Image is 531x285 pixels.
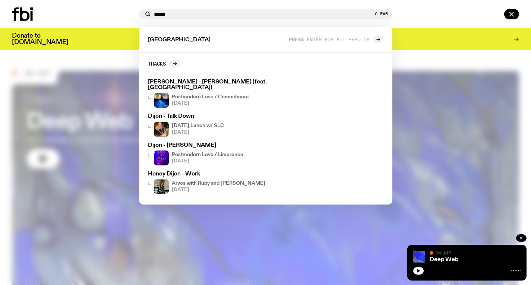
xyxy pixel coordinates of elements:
[148,60,180,67] a: Tracks
[148,143,285,148] h3: Dijon - [PERSON_NAME]
[172,181,265,186] h4: Arvos with Ruby and [PERSON_NAME]
[172,130,224,135] span: [DATE]
[148,37,211,43] span: [GEOGRAPHIC_DATA]
[172,95,249,99] h4: Postmodern Love / Commitment
[12,33,68,45] h3: Donate to [DOMAIN_NAME]
[172,159,243,164] span: [DATE]
[148,79,285,91] h3: [PERSON_NAME] - [PERSON_NAME] (feat. [GEOGRAPHIC_DATA])
[172,123,224,128] h4: [DATE] Lunch w/ SLC
[148,61,166,66] h2: Tracks
[154,93,169,108] img: My Date at Animal Crossing: New Horizons x SEA LIFE Sydney Aquarium
[145,111,288,139] a: Dijon - Talk DownSLC lunch cover[DATE] Lunch w/ SLC[DATE]
[172,187,265,192] span: [DATE]
[154,122,169,137] img: SLC lunch cover
[145,140,288,168] a: Dijon - [PERSON_NAME]Postmodern Love / Limerence[DATE]
[145,76,288,111] a: [PERSON_NAME] - [PERSON_NAME] (feat. [GEOGRAPHIC_DATA])My Date at Animal Crossing: New Horizons x...
[289,36,383,43] a: Press enter for all results
[172,101,249,106] span: [DATE]
[172,152,243,157] h4: Postmodern Love / Limerence
[154,179,169,194] img: Ruby wears a Collarbones t shirt and pretends to play the DJ decks, Al sings into a pringles can....
[436,250,451,255] span: On Air
[148,114,285,119] h3: Dijon - Talk Down
[430,257,458,263] a: Deep Web
[145,168,288,197] a: Honey Dijon - WorkRuby wears a Collarbones t shirt and pretends to play the DJ decks, Al sings in...
[375,12,388,16] button: Clear
[413,251,425,263] img: An abstract artwork, in bright blue with amorphous shapes, illustrated shimmers and small drawn c...
[289,37,369,42] span: Press enter for all results
[148,171,285,177] h3: Honey Dijon - Work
